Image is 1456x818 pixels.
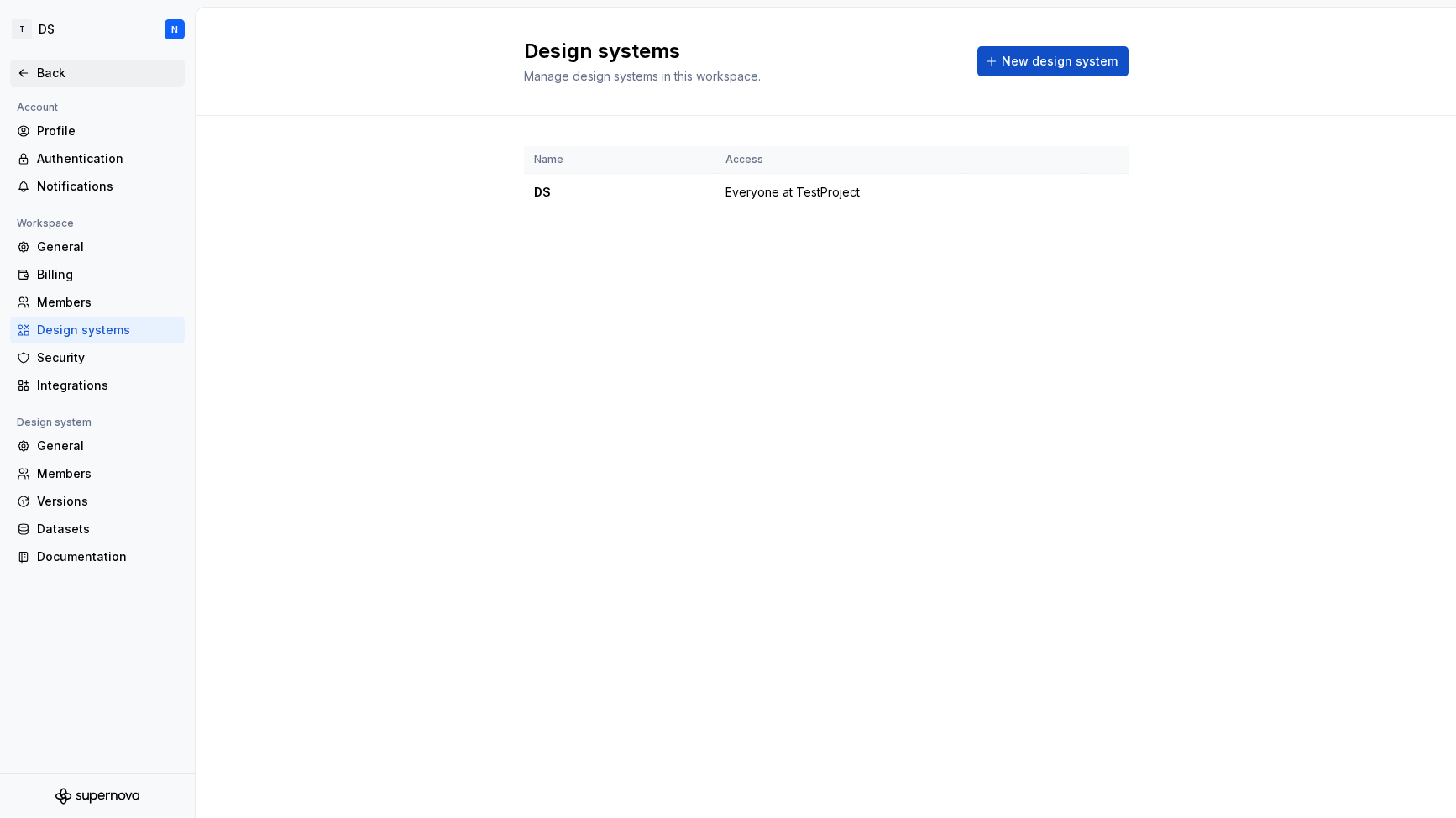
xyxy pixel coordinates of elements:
th: Name [524,146,715,174]
a: Documentation [10,543,185,570]
a: Members [10,289,185,316]
a: Versions [10,488,185,515]
th: Access [715,146,966,174]
div: Documentation [37,548,178,565]
a: Members [10,460,185,487]
div: Profile [37,123,178,139]
span: New design system [1002,53,1118,70]
div: Billing [37,266,178,283]
button: New design system [977,46,1129,76]
div: General [37,438,178,454]
div: DS [39,21,55,38]
div: N [171,23,178,36]
div: Integrations [37,377,178,394]
a: Design systems [10,317,185,343]
span: Manage design systems in this workspace. [524,69,761,83]
a: Notifications [10,173,185,200]
div: Design systems [37,322,178,338]
div: Security [37,349,178,366]
svg: Supernova Logo [55,788,139,805]
h2: Design systems [524,38,957,65]
div: Design system [10,412,98,433]
div: Versions [37,493,178,510]
a: Profile [10,118,185,144]
div: Datasets [37,521,178,537]
div: DS [534,184,705,201]
div: Members [37,294,178,311]
a: Datasets [10,516,185,543]
div: Account [10,97,65,118]
div: Authentication [37,150,178,167]
a: General [10,233,185,260]
a: Back [10,60,185,87]
button: TDSN [3,11,191,48]
a: Billing [10,261,185,288]
div: Notifications [37,178,178,195]
div: Back [37,65,178,81]
div: Members [37,465,178,482]
div: Workspace [10,213,81,233]
a: Authentication [10,145,185,172]
a: General [10,433,185,459]
div: T [12,19,32,39]
a: Integrations [10,372,185,399]
div: General [37,239,178,255]
span: Everyone at TestProject [725,184,860,201]
a: Security [10,344,185,371]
